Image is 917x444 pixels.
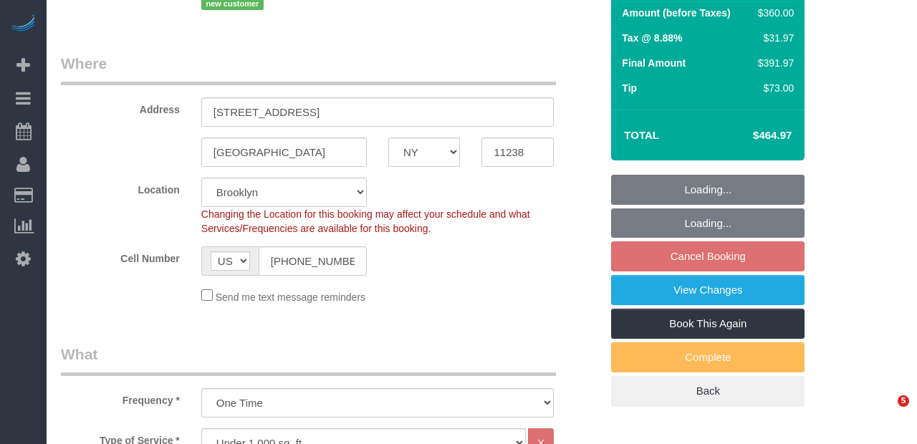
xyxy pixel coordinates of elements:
[868,395,903,430] iframe: Intercom live chat
[898,395,909,407] span: 5
[611,309,805,339] a: Book This Again
[611,275,805,305] a: View Changes
[752,56,794,70] div: $391.97
[710,130,792,142] h4: $464.97
[622,6,730,20] label: Amount (before Taxes)
[624,129,659,141] strong: Total
[201,137,367,167] input: City
[216,291,365,303] span: Send me text message reminders
[611,376,805,406] a: Back
[201,208,530,234] span: Changing the Location for this booking may affect your schedule and what Services/Frequencies are...
[752,6,794,20] div: $360.00
[9,14,37,34] img: Automaid Logo
[61,53,556,85] legend: Where
[61,344,556,376] legend: What
[622,56,686,70] label: Final Amount
[752,31,794,45] div: $31.97
[259,246,367,276] input: Cell Number
[50,97,191,117] label: Address
[622,31,682,45] label: Tax @ 8.88%
[481,137,554,167] input: Zip Code
[50,178,191,197] label: Location
[50,246,191,266] label: Cell Number
[622,81,637,95] label: Tip
[50,388,191,407] label: Frequency *
[752,81,794,95] div: $73.00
